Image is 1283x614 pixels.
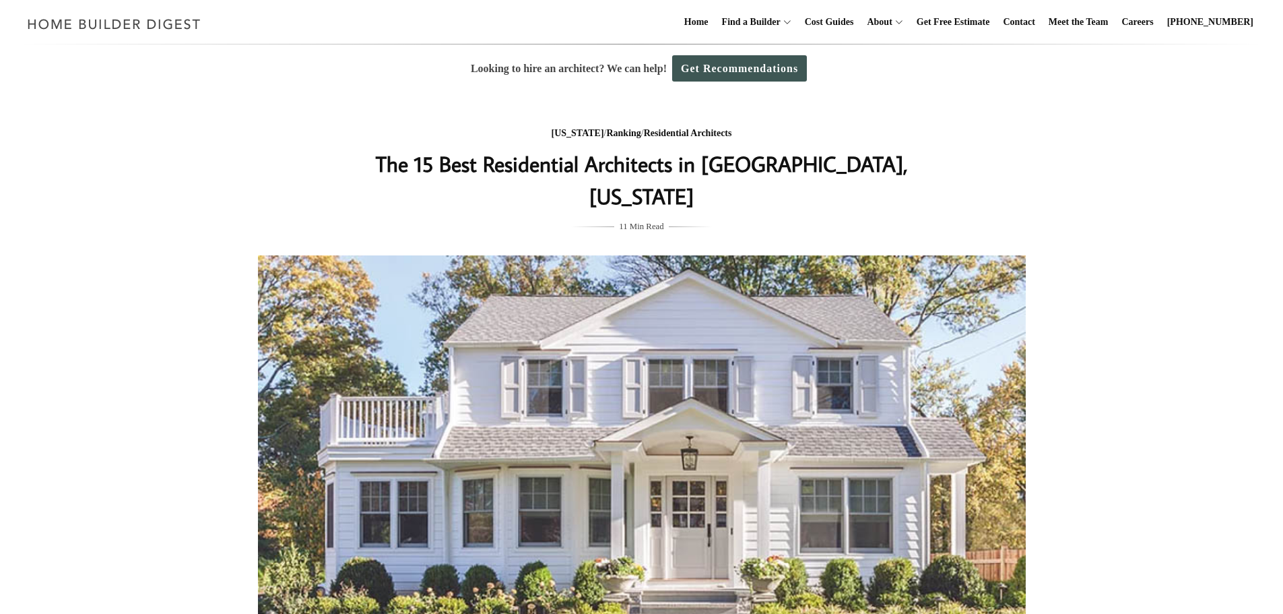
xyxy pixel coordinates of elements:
a: Meet the Team [1043,1,1114,44]
div: / / [373,125,911,142]
img: Home Builder Digest [22,11,207,37]
a: Careers [1117,1,1159,44]
span: 11 Min Read [619,219,663,234]
a: Get Free Estimate [911,1,995,44]
a: [US_STATE] [552,128,604,138]
h1: The 15 Best Residential Architects in [GEOGRAPHIC_DATA], [US_STATE] [373,148,911,212]
a: Cost Guides [799,1,859,44]
a: Residential Architects [644,128,732,138]
a: About [861,1,892,44]
a: Home [679,1,714,44]
a: Ranking [606,128,640,138]
a: Get Recommendations [672,55,807,82]
a: [PHONE_NUMBER] [1162,1,1259,44]
a: Contact [997,1,1040,44]
a: Find a Builder [717,1,781,44]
